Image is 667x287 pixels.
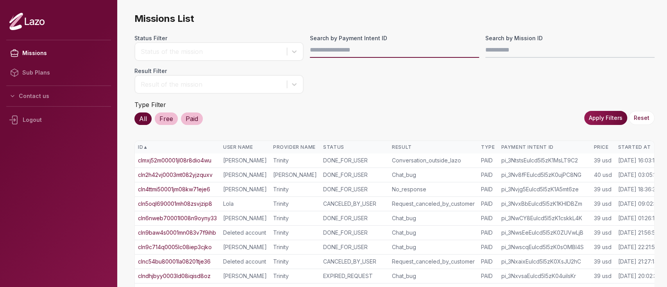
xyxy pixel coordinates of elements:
[392,171,475,179] div: Chat_bug
[273,243,317,251] div: Trinity
[594,243,612,251] div: 39 usd
[481,144,495,150] div: Type
[273,144,317,150] div: Provider Name
[618,185,658,193] div: [DATE] 18:36:35
[138,229,216,237] a: cln9baw4s0001mn083v7f9ihb
[481,171,495,179] div: PAID
[629,111,654,125] button: Reset
[481,200,495,208] div: PAID
[6,89,111,103] button: Contact us
[481,229,495,237] div: PAID
[501,157,587,164] div: pi_3NtstsEulcd5I5zK1MsLT9C2
[6,43,111,63] a: Missions
[594,157,612,164] div: 39 usd
[143,144,148,150] span: ▲
[594,272,612,280] div: 39 usd
[392,200,475,208] div: Request_canceled_by_customer
[618,171,658,179] div: [DATE] 03:05:15
[273,171,317,179] div: [PERSON_NAME]
[323,144,386,150] div: Status
[485,34,654,42] label: Search by Mission ID
[501,200,587,208] div: pi_3NvxBbEulcd5I5zK1KHIDBZm
[392,243,475,251] div: Chat_bug
[273,214,317,222] div: Trinity
[594,229,612,237] div: 39 usd
[392,214,475,222] div: Chat_bug
[481,243,495,251] div: PAID
[223,200,267,208] div: Lola
[392,185,475,193] div: No_response
[392,272,475,280] div: Chat_bug
[273,200,317,208] div: Trinity
[138,258,211,266] a: clnc54bu80001la08201tje36
[138,144,217,150] div: ID
[323,157,386,164] div: DONE_FOR_USER
[323,229,386,237] div: DONE_FOR_USER
[141,47,283,56] div: Status of the mission
[618,214,658,222] div: [DATE] 01:26:19
[594,200,612,208] div: 39 usd
[273,272,317,280] div: Trinity
[6,110,111,130] div: Logout
[594,185,612,193] div: 39 usd
[392,144,475,150] div: Result
[481,258,495,266] div: PAID
[618,229,658,237] div: [DATE] 21:56:59
[155,112,178,125] div: Free
[138,214,217,222] a: cln6nweb70001l008n9oyny33
[584,111,627,125] button: Apply Filters
[594,144,612,150] div: Price
[501,243,587,251] div: pi_3NwscqEulcd5I5zK0sOMBI4S
[223,243,267,251] div: [PERSON_NAME]
[6,63,111,82] a: Sub Plans
[310,34,479,42] label: Search by Payment Intent ID
[481,272,495,280] div: PAID
[134,112,152,125] div: All
[223,144,267,150] div: User Name
[594,171,612,179] div: 40 usd
[323,171,386,179] div: DONE_FOR_USER
[141,80,283,89] div: Result of the mission
[138,200,212,208] a: cln5oql690001mh08zsvjzip8
[273,229,317,237] div: Trinity
[181,112,203,125] div: Paid
[618,157,658,164] div: [DATE] 16:03:10
[138,157,211,164] a: clmxj52m00001jl08r8dio4wu
[501,214,587,222] div: pi_3NwCY8Eulcd5I5zK1cskkL4K
[392,157,475,164] div: Conversation_outside_lazo
[223,258,267,266] div: Deleted account
[481,214,495,222] div: PAID
[138,185,210,193] a: cln4ttmi50001jm08kw71eje6
[323,185,386,193] div: DONE_FOR_USER
[138,171,213,179] a: cln2h42vj0003mt082yjzquxv
[223,157,267,164] div: [PERSON_NAME]
[501,144,587,150] div: Payment Intent ID
[618,272,660,280] div: [DATE] 20:02:35
[618,258,657,266] div: [DATE] 21:27:13
[273,157,317,164] div: Trinity
[618,200,659,208] div: [DATE] 09:02:01
[223,185,267,193] div: [PERSON_NAME]
[134,34,304,42] label: Status Filter
[323,243,386,251] div: DONE_FOR_USER
[323,200,386,208] div: CANCELED_BY_USER
[323,214,386,222] div: DONE_FOR_USER
[501,272,587,280] div: pi_3NxvsaEulcd5I5zK04uiIsKr
[223,171,267,179] div: [PERSON_NAME]
[323,272,386,280] div: EXPIRED_REQUEST
[481,157,495,164] div: PAID
[138,272,211,280] a: clndhjbyy0003ld08iqisd8oz
[618,144,660,150] div: Started At
[223,214,267,222] div: [PERSON_NAME]
[134,101,166,109] label: Type Filter
[392,258,475,266] div: Request_canceled_by_customer
[273,185,317,193] div: Trinity
[501,171,587,179] div: pi_3Nv8fFEulcd5I5zK0ujPC8NG
[618,243,658,251] div: [DATE] 22:21:58
[481,185,495,193] div: PAID
[594,258,612,266] div: 39 usd
[594,214,612,222] div: 39 usd
[501,229,587,237] div: pi_3NwsEeEulcd5I5zK0ZUVwLjB
[392,229,475,237] div: Chat_bug
[223,229,267,237] div: Deleted account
